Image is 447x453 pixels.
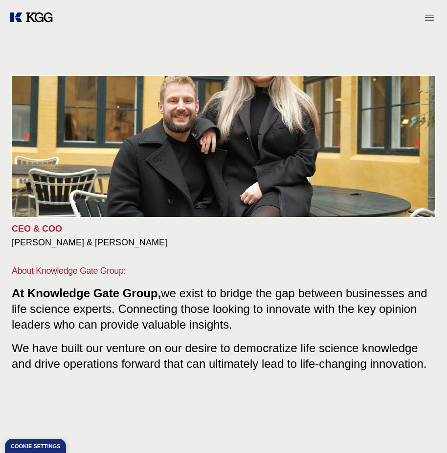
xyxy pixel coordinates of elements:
a: KOL Knowledge Platform: Talk to Key External Experts (KEE) [8,10,61,25]
img: KOL management, KEE, Therapy area experts [1,72,446,220]
span: we exist to bridge the gap between businesses and life science experts. Connecting those looking ... [12,286,427,331]
iframe: Chat Widget [398,406,447,453]
h1: About Knowledge Gate Group: [12,264,435,278]
h3: [PERSON_NAME] & [PERSON_NAME] [12,237,435,248]
span: We have built our venture on our desire to democratize life science knowledge and drive operation... [12,337,427,370]
p: CEO & COO [12,223,435,235]
span: At Knowledge Gate Group, [12,286,161,300]
div: Cookie settings [11,444,60,449]
button: Open menu [420,8,439,27]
